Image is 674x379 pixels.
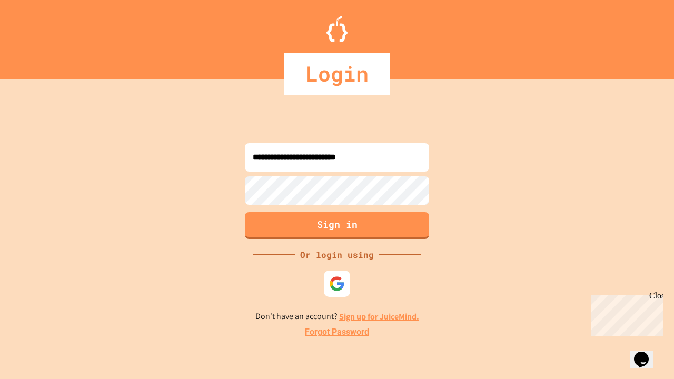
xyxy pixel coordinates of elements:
button: Sign in [245,212,429,239]
div: Login [284,53,390,95]
p: Don't have an account? [255,310,419,323]
div: Or login using [295,248,379,261]
img: Logo.svg [326,16,348,42]
iframe: chat widget [587,291,663,336]
img: google-icon.svg [329,276,345,292]
a: Sign up for JuiceMind. [339,311,419,322]
a: Forgot Password [305,326,369,338]
div: Chat with us now!Close [4,4,73,67]
iframe: chat widget [630,337,663,368]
